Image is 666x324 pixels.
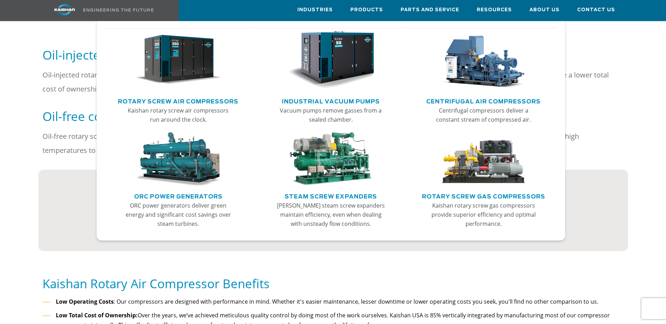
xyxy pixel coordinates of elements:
[401,6,459,14] span: Parts and Service
[577,6,615,14] span: Contact Us
[276,106,385,124] p: Vacuum pumps remove gasses from a sealed chamber.
[118,95,238,106] a: Rotary Screw Air Compressors
[42,276,624,291] h5: Kaishan Rotary Air Compressor Benefits
[42,47,624,63] h5: Oil-injected compressors
[426,95,541,106] a: Centrifugal Air Compressors
[285,190,377,201] a: Steam Screw Expanders
[288,31,374,89] img: thumb-Industrial-Vacuum-Pumps
[42,184,270,237] div: product select tool icon
[42,129,624,157] p: Oil-free rotary screw air compressors, on the other hand, do not use oil within their compression...
[350,6,383,14] span: Products
[529,6,560,14] span: About Us
[422,190,545,201] a: Rotary Screw Gas Compressors
[577,0,615,19] a: Contact Us
[297,0,333,19] a: Industries
[440,132,527,186] img: thumb-Rotary-Screw-Gas-Compressors
[134,190,223,201] a: ORC Power Generators
[56,311,138,319] strong: Low Total Cost of Ownership:
[124,201,233,228] p: ORC power generators deliver green energy and significant cost savings over steam turbines.
[288,132,374,186] img: thumb-Steam-Screw-Expanders
[42,68,624,96] p: Oil-injected rotary screw compressors use oil for lubrication and cooling. As a result, oil-injec...
[350,0,383,19] a: Products
[297,6,333,14] span: Industries
[477,6,512,14] span: Resources
[42,108,624,124] h5: Oil-free compressors
[135,132,221,186] img: thumb-ORC-Power-Generators
[124,106,233,124] p: Kaishan rotary screw air compressors run around the clock.
[440,31,527,89] img: thumb-Centrifugal-Air-Compressors
[135,31,221,89] img: thumb-Rotary-Screw-Air-Compressors
[83,8,153,12] img: Engineering the future
[401,0,459,19] a: Parts and Service
[429,106,538,124] p: Centrifugal compressors deliver a constant stream of compressed air.
[282,95,380,106] a: Industrial Vacuum Pumps
[276,201,385,228] p: [PERSON_NAME] steam screw expanders maintain efficiency, even when dealing with unsteady flow con...
[429,201,538,228] p: Kaishan rotary screw gas compressors provide superior efficiency and optimal performance.
[42,297,624,307] li: : Our compressors are designed with performance in mind. Whether it's easier maintenance, lesser ...
[477,0,512,19] a: Resources
[529,0,560,19] a: About Us
[56,298,114,305] strong: Low Operating Costs
[38,4,91,16] img: kaishan logo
